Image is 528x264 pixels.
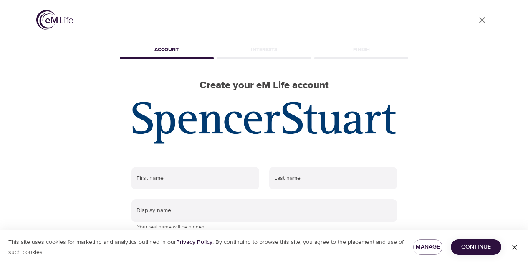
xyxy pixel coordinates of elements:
img: logo [36,10,73,30]
span: Continue [457,242,495,252]
h2: Create your eM Life account [118,79,410,92]
span: Manage [420,242,436,252]
a: close [472,10,492,30]
p: Your real name will be hidden. [137,223,391,231]
button: Manage [413,239,442,255]
img: org_logo_448.jpg [132,102,396,144]
a: Privacy Policy [176,238,212,246]
button: Continue [451,239,501,255]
